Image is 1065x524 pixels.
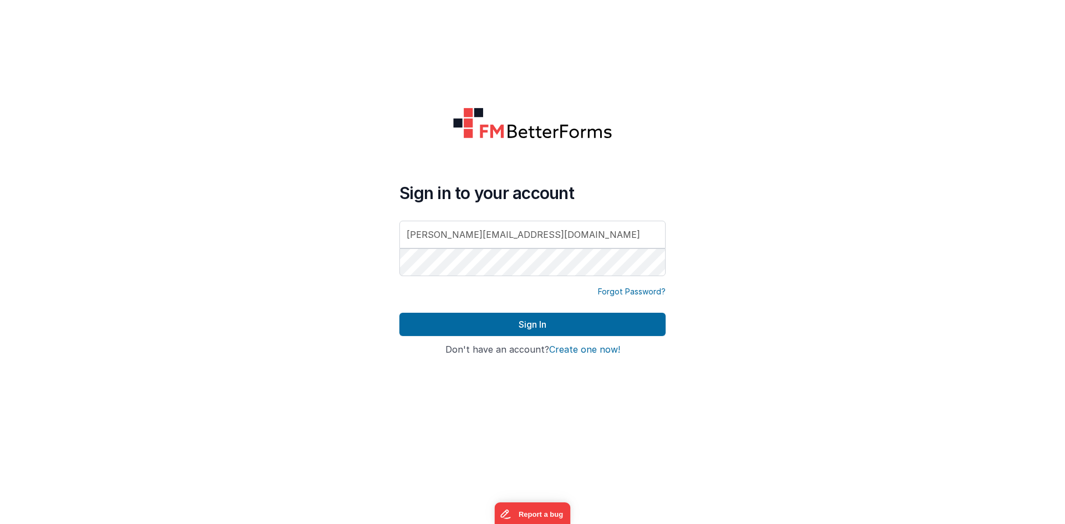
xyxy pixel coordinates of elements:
[598,286,666,297] a: Forgot Password?
[399,313,666,336] button: Sign In
[399,221,666,248] input: Email Address
[399,183,666,203] h4: Sign in to your account
[549,345,620,355] button: Create one now!
[399,345,666,355] h4: Don't have an account?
